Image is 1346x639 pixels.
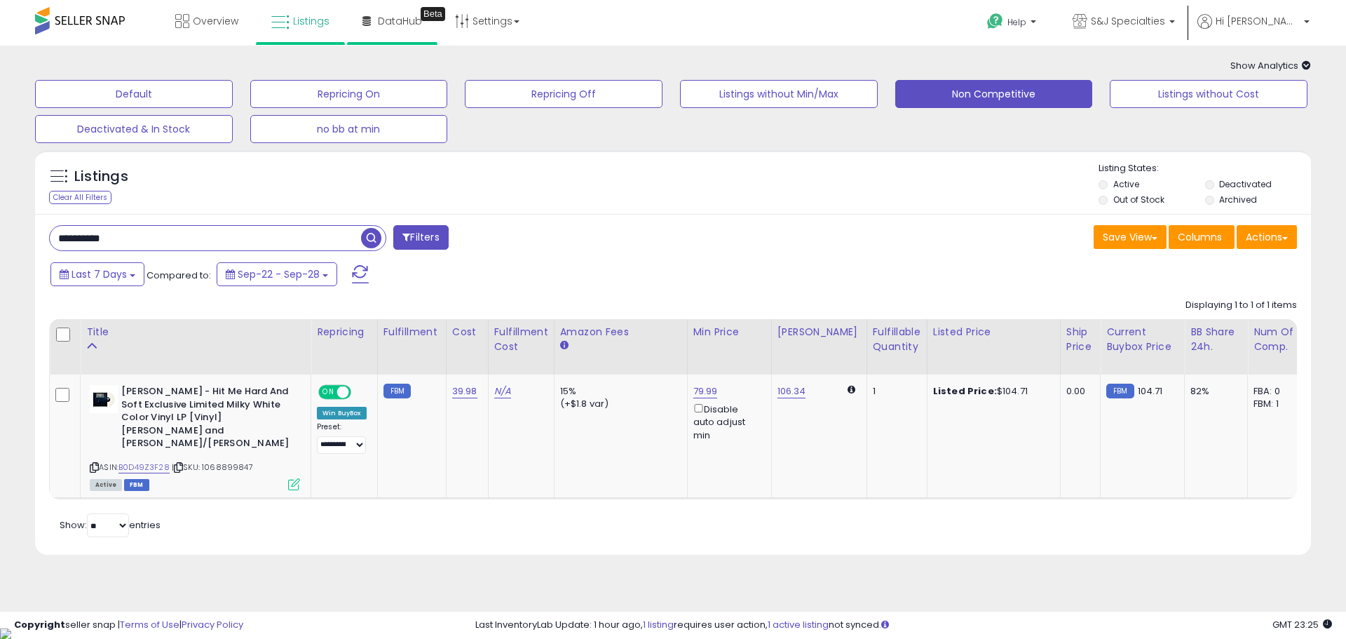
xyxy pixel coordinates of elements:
div: (+$1.8 var) [560,398,677,410]
div: ASIN: [90,385,300,489]
div: Tooltip anchor [421,7,445,21]
div: Amazon Fees [560,325,681,339]
h5: Listings [74,167,128,187]
div: seller snap | | [14,619,243,632]
span: ON [320,386,337,398]
p: Listing States: [1099,162,1310,175]
button: Filters [393,225,448,250]
div: Win BuyBox [317,407,367,419]
div: 1 [873,385,916,398]
a: 1 listing [643,618,674,631]
button: Listings without Cost [1110,80,1307,108]
b: [PERSON_NAME] - Hit Me Hard And Soft Exclusive Limited Milky White Color Vinyl LP [Vinyl] [PERSON... [121,385,292,454]
div: Preset: [317,422,367,454]
div: Repricing [317,325,372,339]
span: Show Analytics [1230,59,1311,72]
span: Listings [293,14,329,28]
small: Amazon Fees. [560,339,569,352]
button: Columns [1169,225,1235,249]
button: Deactivated & In Stock [35,115,233,143]
button: Default [35,80,233,108]
div: BB Share 24h. [1190,325,1242,354]
label: Out of Stock [1113,194,1164,206]
div: FBA: 0 [1253,385,1300,398]
div: Clear All Filters [49,191,111,204]
i: Get Help [986,13,1004,30]
span: Help [1007,16,1026,28]
a: Terms of Use [120,618,179,631]
span: Last 7 Days [72,267,127,281]
div: Current Buybox Price [1106,325,1178,354]
label: Deactivated [1219,178,1272,190]
div: Fulfillment [383,325,440,339]
button: Repricing On [250,80,448,108]
a: Help [976,2,1050,46]
a: 79.99 [693,384,718,398]
span: | SKU: 1068899847 [172,462,253,473]
label: Archived [1219,194,1257,206]
a: Hi [PERSON_NAME] [1197,14,1310,46]
div: Displaying 1 to 1 of 1 items [1185,299,1297,312]
a: 1 active listing [768,618,829,631]
div: [PERSON_NAME] [777,325,861,339]
span: Compared to: [147,269,211,282]
img: 3188mVOPnEL._SL40_.jpg [90,385,118,413]
button: Sep-22 - Sep-28 [217,262,337,286]
b: Listed Price: [933,384,997,398]
div: Fulfillment Cost [494,325,548,354]
div: Listed Price [933,325,1054,339]
small: FBM [383,384,411,398]
a: B0D49Z3F28 [118,462,170,473]
div: Min Price [693,325,766,339]
span: Overview [193,14,238,28]
span: 104.71 [1138,384,1163,398]
button: no bb at min [250,115,448,143]
span: Sep-22 - Sep-28 [238,267,320,281]
span: DataHub [378,14,422,28]
button: Non Competitive [895,80,1093,108]
a: Privacy Policy [182,618,243,631]
span: FBM [124,479,149,491]
div: Fulfillable Quantity [873,325,921,354]
span: Show: entries [60,518,161,532]
a: N/A [494,384,511,398]
div: 82% [1190,385,1237,398]
button: Last 7 Days [50,262,144,286]
span: Hi [PERSON_NAME] [1216,14,1300,28]
button: Repricing Off [465,80,662,108]
span: Columns [1178,230,1222,244]
a: 39.98 [452,384,477,398]
div: 0.00 [1066,385,1089,398]
div: Cost [452,325,482,339]
button: Save View [1094,225,1167,249]
div: 15% [560,385,677,398]
a: 106.34 [777,384,806,398]
button: Actions [1237,225,1297,249]
div: Ship Price [1066,325,1094,354]
span: All listings currently available for purchase on Amazon [90,479,122,491]
div: FBM: 1 [1253,398,1300,410]
span: S&J Specialties [1091,14,1165,28]
div: Title [86,325,305,339]
span: 2025-10-7 23:25 GMT [1272,618,1332,631]
strong: Copyright [14,618,65,631]
div: Disable auto adjust min [693,401,761,442]
span: OFF [349,386,372,398]
button: Listings without Min/Max [680,80,878,108]
div: $104.71 [933,385,1049,398]
label: Active [1113,178,1139,190]
small: FBM [1106,384,1134,398]
div: Num of Comp. [1253,325,1305,354]
div: Last InventoryLab Update: 1 hour ago, requires user action, not synced. [475,619,1332,632]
